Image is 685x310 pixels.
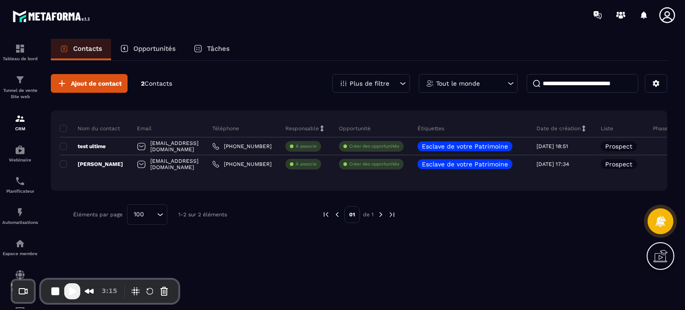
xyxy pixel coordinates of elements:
p: Contacts [73,45,102,53]
p: Réseaux Sociaux [2,282,38,292]
a: automationsautomationsAutomatisations [2,200,38,231]
p: Responsable [285,125,319,132]
p: Planificateur [2,189,38,194]
p: Nom du contact [60,125,120,132]
img: social-network [15,269,25,280]
a: Opportunités [111,39,185,60]
a: schedulerschedulerPlanificateur [2,169,38,200]
p: Esclave de votre Patrimoine [422,161,508,167]
a: [PHONE_NUMBER] [212,161,272,168]
span: Ajout de contact [71,79,122,88]
a: Contacts [51,39,111,60]
img: prev [322,211,330,219]
p: Date de création [536,125,581,132]
p: CRM [2,126,38,131]
img: next [377,211,385,219]
img: formation [15,74,25,85]
img: automations [15,145,25,155]
p: Opportunité [339,125,371,132]
p: Tout le monde [436,80,480,87]
p: Créer des opportunités [349,161,399,167]
div: Search for option [127,204,167,225]
p: Tableau de bord [2,56,38,61]
p: test ultime [60,143,106,150]
p: [PERSON_NAME] [60,161,123,168]
a: [PHONE_NUMBER] [212,143,272,150]
img: automations [15,207,25,218]
img: formation [15,43,25,54]
a: automationsautomationsEspace membre [2,231,38,263]
p: 2 [141,79,172,88]
p: À associe [296,143,317,149]
img: scheduler [15,176,25,186]
p: Créer des opportunités [349,143,399,149]
p: Éléments par page [73,211,123,218]
img: next [388,211,396,219]
a: formationformationCRM [2,107,38,138]
a: Tâches [185,39,239,60]
img: automations [15,238,25,249]
p: Automatisations [2,220,38,225]
span: 100 [131,210,147,219]
button: Ajout de contact [51,74,128,93]
p: Tâches [207,45,230,53]
p: Plus de filtre [350,80,389,87]
p: Liste [601,125,613,132]
p: Esclave de votre Patrimoine [422,143,508,149]
p: Espace membre [2,251,38,256]
p: 01 [344,206,360,223]
p: Étiquettes [417,125,444,132]
p: Webinaire [2,157,38,162]
a: social-networksocial-networkRéseaux Sociaux [2,263,38,299]
p: Téléphone [212,125,239,132]
a: formationformationTunnel de vente Site web [2,68,38,107]
p: À associe [296,161,317,167]
img: prev [333,211,341,219]
p: Phase [653,125,668,132]
p: de 1 [363,211,374,218]
p: Prospect [605,161,632,167]
p: [DATE] 17:34 [536,161,569,167]
p: 1-2 sur 2 éléments [178,211,227,218]
span: Contacts [144,80,172,87]
img: logo [12,8,93,25]
a: automationsautomationsWebinaire [2,138,38,169]
p: Prospect [605,143,632,149]
p: Tunnel de vente Site web [2,87,38,100]
p: Opportunités [133,45,176,53]
p: Email [137,125,152,132]
img: formation [15,113,25,124]
p: [DATE] 18:51 [536,143,568,149]
a: formationformationTableau de bord [2,37,38,68]
input: Search for option [147,210,155,219]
